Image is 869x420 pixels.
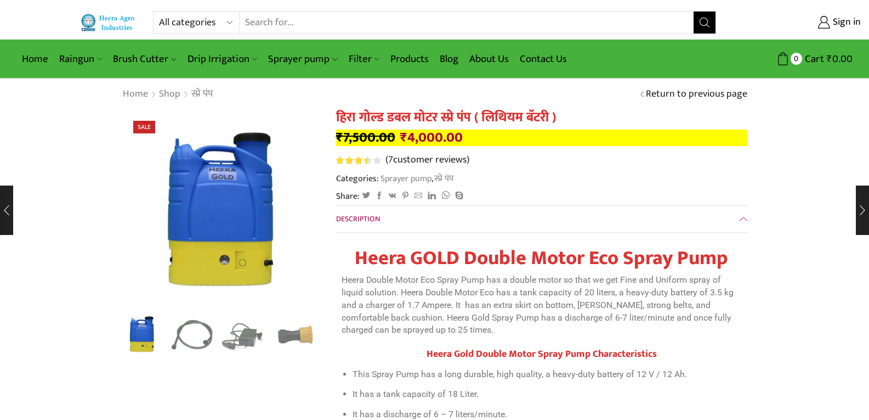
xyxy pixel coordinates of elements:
[122,87,213,102] nav: Breadcrumb
[646,87,747,102] a: Return to previous page
[827,51,853,68] bdi: 0.00
[191,87,213,102] a: स्प्रे पंप
[16,46,54,72] a: Home
[400,126,407,149] span: ₹
[336,156,383,164] span: 7
[342,274,742,337] p: Heera Double Motor Eco Spray Pump has a double motor so that we get Fine and Uniform spray of liq...
[353,387,742,402] li: It has a tank capacity of 18 Liter.
[434,46,464,72] a: Blog
[433,171,453,186] a: स्प्रे पंप
[107,46,181,72] a: Brush Cutter
[694,12,715,33] button: Search button
[240,12,693,33] input: Search for...
[802,52,824,66] span: Cart
[827,51,832,68] span: ₹
[122,110,320,307] div: 1 / 8
[336,156,368,164] span: Rated out of 5 based on customer ratings
[170,313,215,359] a: Heera-Gold-Eco-1
[182,46,263,72] a: Drip Irrigation
[727,49,853,69] a: 0 Cart ₹0.00
[271,313,317,359] a: Heera-Gold-Eco-3
[336,190,360,203] span: Share:
[120,313,165,357] li: 1 / 8
[170,313,215,357] li: 2 / 8
[271,313,317,357] li: 4 / 8
[336,172,453,185] span: Categories: ,
[353,367,742,383] li: This Spray Pump has a long durable, high quality, a heavy-duty battery of 12 V / 12 Ah.
[336,156,380,164] div: Rated 3.57 out of 5
[336,110,747,126] h1: हिरा गोल्ड डबल मोटर स्प्रे पंप ( लिथियम बॅटरी )
[464,46,514,72] a: About Us
[514,46,572,72] a: Contact Us
[336,126,395,149] bdi: 7,500.00
[158,87,181,102] a: Shop
[343,46,385,72] a: Filter
[355,242,728,275] strong: Heera GOLD Double Motor Eco Spray Pump
[120,311,165,357] a: Heera-Gold-Eco-Main
[336,206,747,232] a: Description
[385,153,469,167] a: (7customer reviews)
[54,46,107,72] a: Raingun
[263,46,343,72] a: Sprayer pump
[791,53,802,64] span: 0
[122,110,320,307] img: Heera-Gold-Eco-Main
[122,87,149,102] a: Home
[732,13,861,32] a: Sign in
[133,121,155,133] span: Sale
[427,346,657,362] span: Heera Gold Double Motor Spray Pump Characteristics
[221,313,266,357] li: 3 / 8
[830,15,861,30] span: Sign in
[336,126,343,149] span: ₹
[379,171,431,186] a: Sprayer pump
[400,126,463,149] bdi: 4,000.00
[221,313,266,359] a: Heera-Gold-Eco-2
[336,212,380,225] span: Description
[388,152,393,168] span: 7
[385,46,434,72] a: Products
